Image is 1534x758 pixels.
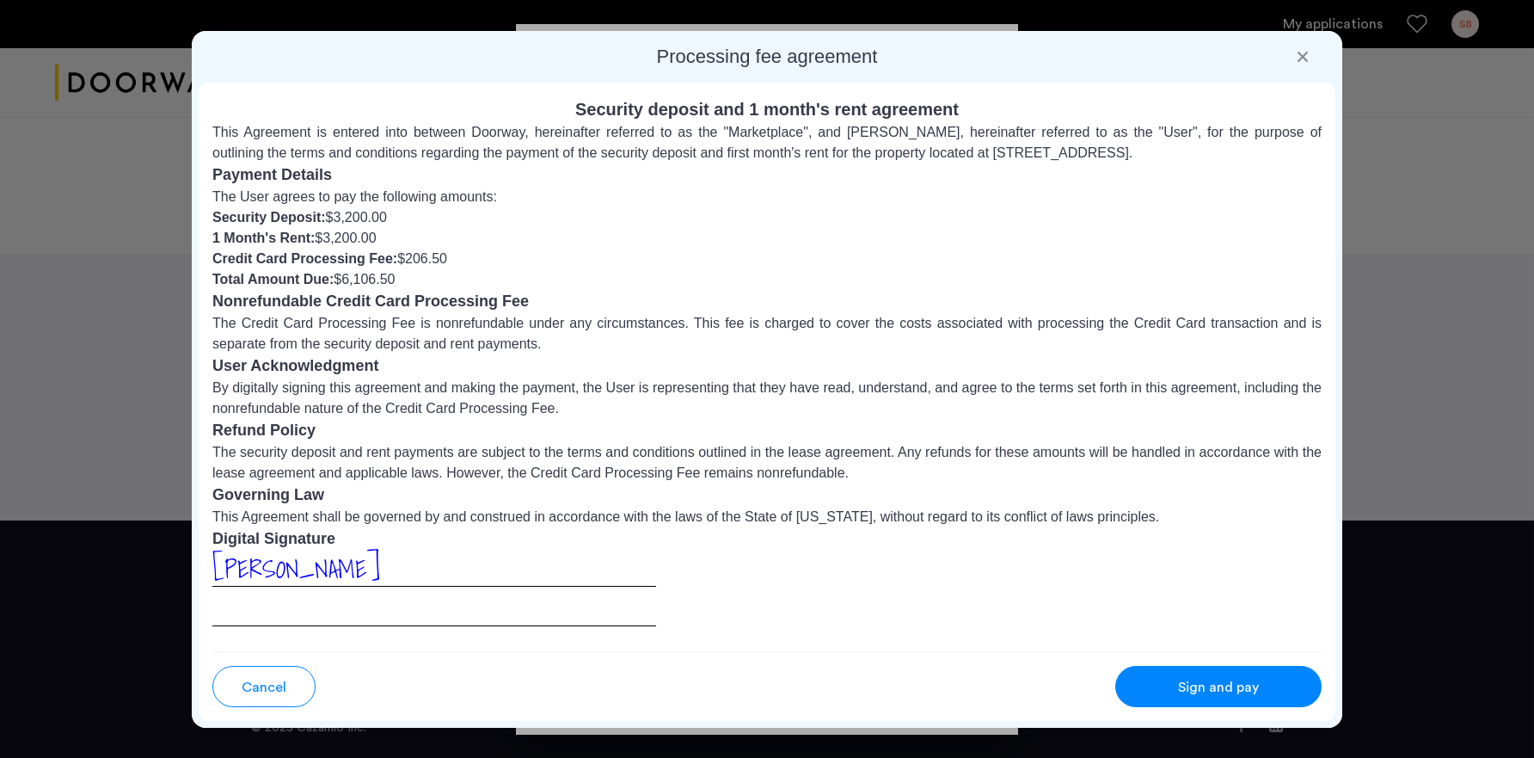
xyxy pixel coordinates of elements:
span: [PERSON_NAME] [212,549,380,589]
li: $6,106.50 [212,269,1322,290]
h3: Nonrefundable Credit Card Processing Fee [212,290,1322,313]
h2: Security deposit and 1 month's rent agreement [212,96,1322,122]
strong: Total Amount Due: [212,272,334,287]
h2: Processing fee agreement [199,45,1335,69]
h3: Payment Details [212,163,1322,187]
h3: Digital Signature [212,527,1322,551]
p: The Credit Card Processing Fee is nonrefundable under any circumstances. This fee is charged to c... [212,313,1322,354]
p: This Agreement shall be governed by and construed in accordance with the laws of the State of [US... [212,507,1322,527]
strong: 1 Month's Rent: [212,231,315,245]
li: $3,200.00 [212,207,1322,228]
button: button [1115,666,1322,707]
p: By digitally signing this agreement and making the payment, the User is representing that they ha... [212,378,1322,419]
strong: Credit Card Processing Fee: [212,251,397,266]
strong: Security Deposit: [212,210,326,225]
button: button [212,666,316,707]
p: The User agrees to pay the following amounts: [212,187,1322,207]
h3: Governing Law [212,484,1322,507]
li: $206.50 [212,249,1322,269]
h3: User Acknowledgment [212,354,1322,378]
li: $3,200.00 [212,228,1322,249]
span: Cancel [242,677,286,698]
p: This Agreement is entered into between Doorway, hereinafter referred to as the "Marketplace", and... [212,122,1322,163]
h3: Refund Policy [212,419,1322,442]
p: The security deposit and rent payments are subject to the terms and conditions outlined in the le... [212,442,1322,484]
span: Sign and pay [1178,677,1259,698]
